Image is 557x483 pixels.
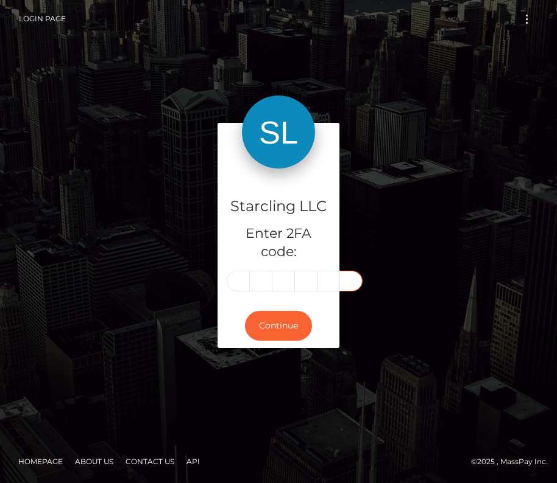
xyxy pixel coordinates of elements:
[121,452,179,471] a: Contact Us
[516,11,538,27] button: Toggle navigation
[9,455,548,468] div: © 2025 , MassPay Inc.
[242,96,315,169] img: Starcling LLC
[227,224,330,262] h5: Enter 2FA code:
[182,452,205,471] a: API
[19,6,66,32] a: Login Page
[70,452,118,471] a: About Us
[227,196,330,217] h4: Starcling LLC
[245,311,312,341] button: Continue
[13,452,68,471] a: Homepage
